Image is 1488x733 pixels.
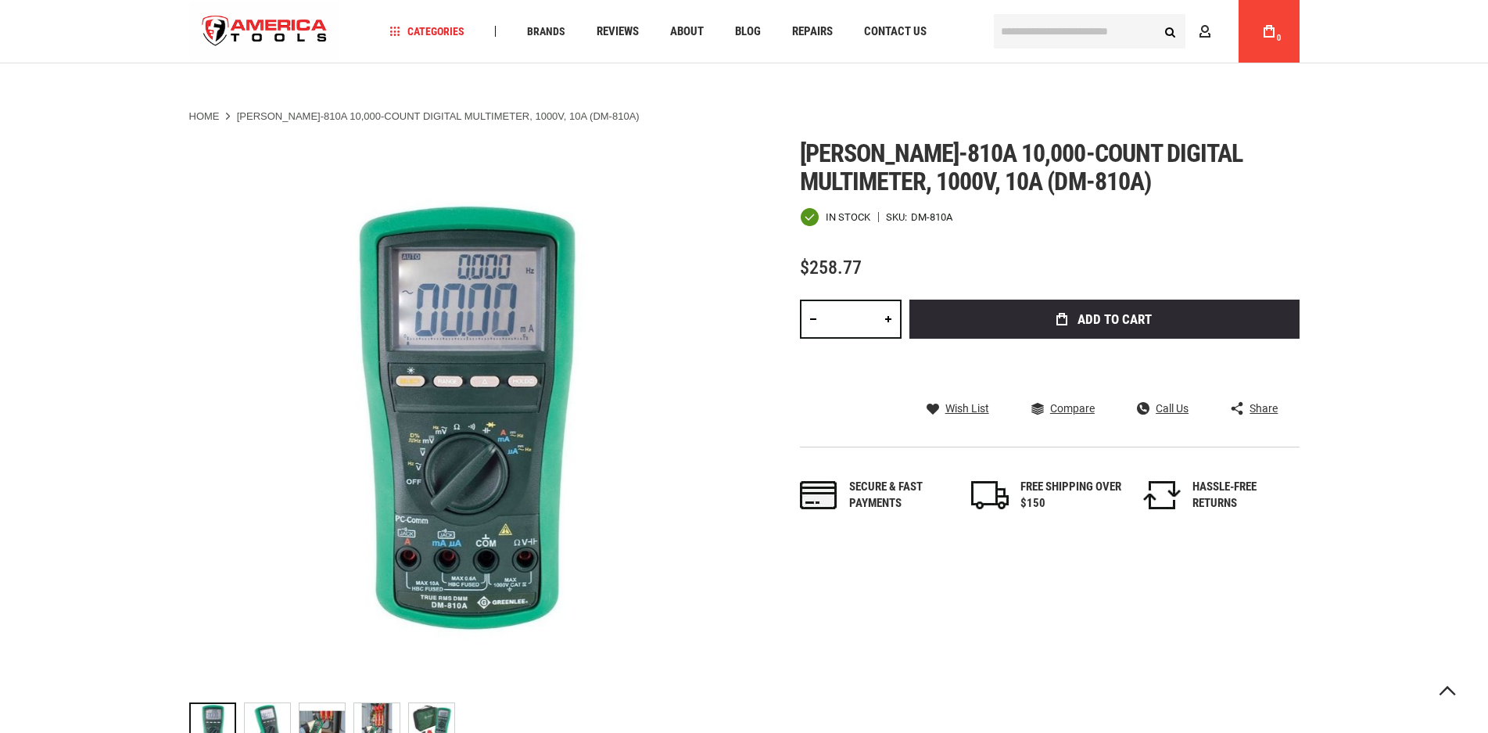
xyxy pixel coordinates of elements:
span: Add to Cart [1077,313,1152,326]
a: Wish List [927,401,989,415]
span: Call Us [1156,403,1189,414]
img: returns [1143,481,1181,509]
a: Reviews [590,21,646,42]
strong: [PERSON_NAME]-810A 10,000-COUNT DIGITAL MULTIMETER, 1000V, 10A (DM-810A) [237,110,640,122]
span: [PERSON_NAME]-810a 10,000-count digital multimeter, 1000v, 10a (dm-810a) [800,138,1243,196]
div: Availability [800,207,870,227]
img: GREENLEE DM-810A 10,000-COUNT DIGITAL MULTIMETER, 1000V, 10A (DM-810A) [189,139,744,695]
img: payments [800,481,837,509]
a: Repairs [785,21,840,42]
a: Blog [728,21,768,42]
a: Home [189,110,220,124]
a: store logo [189,2,341,61]
a: Compare [1031,401,1095,415]
span: In stock [826,212,870,222]
span: Contact Us [864,26,927,38]
img: shipping [971,481,1009,509]
img: America Tools [189,2,341,61]
div: HASSLE-FREE RETURNS [1192,479,1294,512]
a: Categories [382,21,471,42]
button: Add to Cart [909,300,1300,339]
div: Secure & fast payments [849,479,951,512]
span: Wish List [945,403,989,414]
a: Contact Us [857,21,934,42]
a: Brands [520,21,572,42]
a: About [663,21,711,42]
iframe: Secure express checkout frame [906,343,1303,389]
button: Search [1156,16,1185,46]
a: Call Us [1137,401,1189,415]
span: 0 [1277,34,1282,42]
span: Repairs [792,26,833,38]
span: Brands [527,26,565,37]
span: Reviews [597,26,639,38]
strong: SKU [886,212,911,222]
span: Blog [735,26,761,38]
span: Categories [389,26,464,37]
span: Compare [1050,403,1095,414]
span: $258.77 [800,257,862,278]
span: Share [1250,403,1278,414]
span: About [670,26,704,38]
div: DM-810A [911,212,952,222]
div: FREE SHIPPING OVER $150 [1020,479,1122,512]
